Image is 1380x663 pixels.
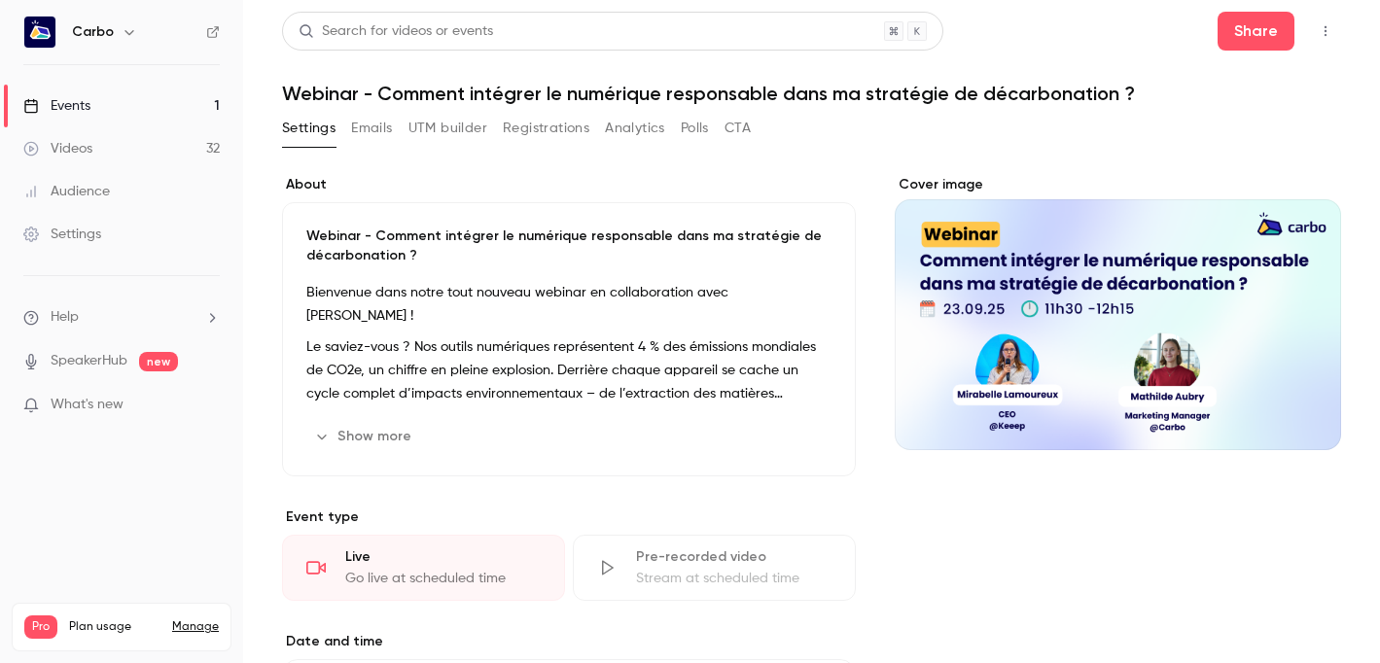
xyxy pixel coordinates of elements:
[282,113,336,144] button: Settings
[24,17,55,48] img: Carbo
[24,615,57,639] span: Pro
[299,21,493,42] div: Search for videos or events
[172,619,219,635] a: Manage
[351,113,392,144] button: Emails
[345,569,541,588] div: Go live at scheduled time
[1218,12,1294,51] button: Share
[23,307,220,328] li: help-dropdown-opener
[282,535,565,601] div: LiveGo live at scheduled time
[23,225,101,244] div: Settings
[605,113,665,144] button: Analytics
[72,22,114,42] h6: Carbo
[282,82,1341,105] h1: Webinar - Comment intégrer le numérique responsable dans ma stratégie de décarbonation ?
[51,307,79,328] span: Help
[306,227,832,265] p: Webinar - Comment intégrer le numérique responsable dans ma stratégie de décarbonation ?
[895,175,1341,450] section: Cover image
[503,113,589,144] button: Registrations
[573,535,856,601] div: Pre-recorded videoStream at scheduled time
[408,113,487,144] button: UTM builder
[681,113,709,144] button: Polls
[23,96,90,116] div: Events
[306,281,832,328] p: Bienvenue dans notre tout nouveau webinar en collaboration avec [PERSON_NAME] !
[725,113,751,144] button: CTA
[282,632,856,651] label: Date and time
[636,569,832,588] div: Stream at scheduled time
[23,182,110,201] div: Audience
[306,421,423,452] button: Show more
[196,397,220,414] iframe: Noticeable Trigger
[69,619,160,635] span: Plan usage
[895,175,1341,194] label: Cover image
[139,352,178,371] span: new
[51,351,127,371] a: SpeakerHub
[51,395,124,415] span: What's new
[345,547,541,567] div: Live
[23,139,92,158] div: Videos
[636,547,832,567] div: Pre-recorded video
[282,175,856,194] label: About
[306,335,832,405] p: Le saviez-vous ? Nos outils numériques représentent 4 % des émissions mondiales de CO2e, un chiff...
[282,507,856,527] p: Event type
